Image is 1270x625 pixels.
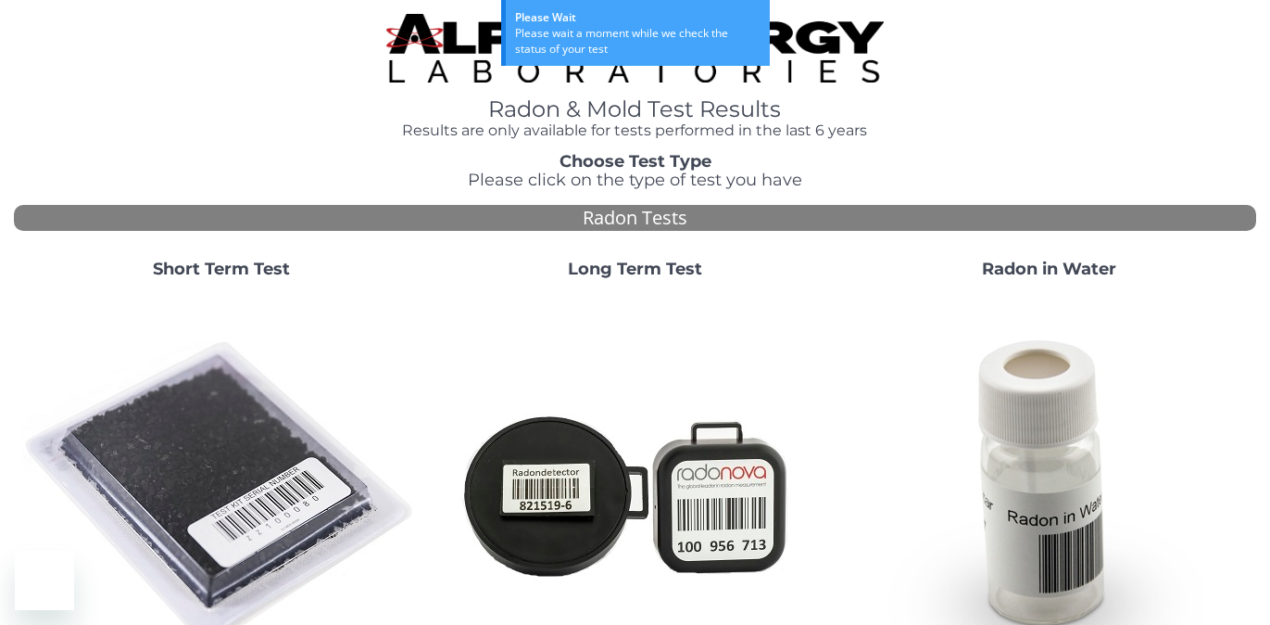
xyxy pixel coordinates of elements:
[153,259,290,279] strong: Short Term Test
[15,551,74,610] iframe: Button to launch messaging window
[982,259,1116,279] strong: Radon in Water
[386,122,883,139] h4: Results are only available for tests performed in the last 6 years
[14,205,1256,232] div: Radon Tests
[568,259,702,279] strong: Long Term Test
[515,9,761,25] div: Please Wait
[515,25,761,57] div: Please wait a moment while we check the status of your test
[386,97,883,121] h1: Radon & Mold Test Results
[468,170,802,190] span: Please click on the type of test you have
[560,151,711,172] strong: Choose Test Type
[386,14,883,83] img: TightCrop.jpg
